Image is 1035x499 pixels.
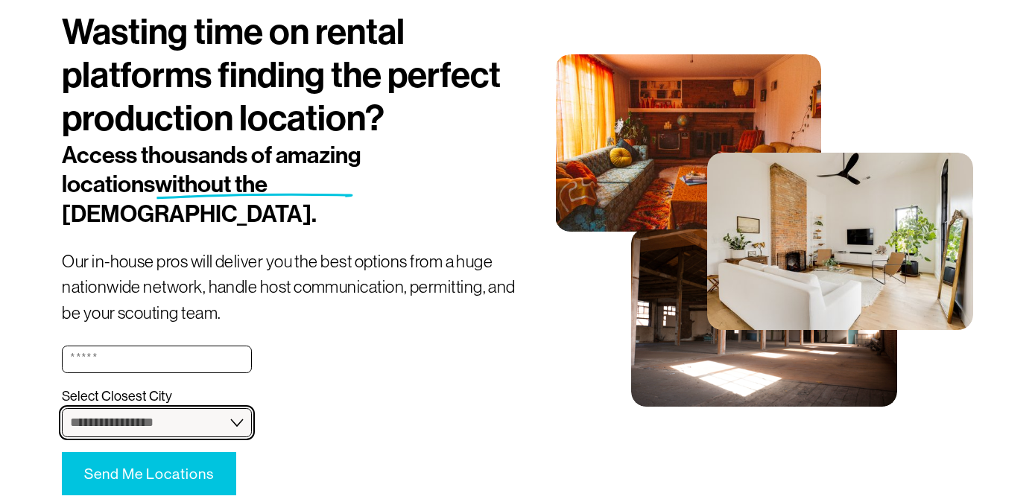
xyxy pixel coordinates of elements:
span: without the [DEMOGRAPHIC_DATA]. [62,171,317,227]
p: Our in-house pros will deliver you the best options from a huge nationwide network, handle host c... [62,249,517,326]
span: Send Me Locations [84,465,214,482]
button: Send Me LocationsSend Me Locations [62,452,236,495]
span: Select Closest City [62,388,172,405]
select: Select Closest City [62,408,252,437]
h2: Access thousands of amazing locations [62,141,441,229]
h1: Wasting time on rental platforms finding the perfect production location? [62,11,517,141]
